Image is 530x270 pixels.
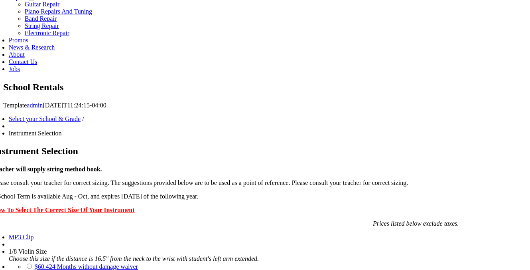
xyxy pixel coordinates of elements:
a: $60.424 Months without damage waiver [35,263,138,270]
a: About [9,51,25,58]
a: Electronic Repair [25,30,69,36]
span: / [82,115,84,122]
a: News & Research [9,44,55,51]
a: MP3 Clip [9,234,34,240]
a: Band Repair [25,15,57,22]
a: String Repair [25,22,59,29]
a: Promos [9,37,28,44]
a: Select your School & Grade [9,115,81,122]
div: 1/8 Violin Size [9,248,478,255]
li: Instrument Selection [9,130,478,137]
span: [DATE]T11:24:15-04:00 [43,102,106,109]
span: Template [3,102,27,109]
em: Choose this size if the distance is 16.5" from the neck to the wrist with student's left arm exte... [9,255,259,262]
em: Prices listed below exclude taxes. [373,220,459,227]
a: admin [27,102,43,109]
a: Guitar Repair [25,1,60,8]
a: Contact Us [9,58,37,65]
section: Page Title Bar [3,81,527,94]
a: Jobs [9,66,20,72]
h1: School Rentals [3,81,527,94]
a: Piano Repairs And Tuning [25,8,92,15]
span: $60.42 [35,263,52,270]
